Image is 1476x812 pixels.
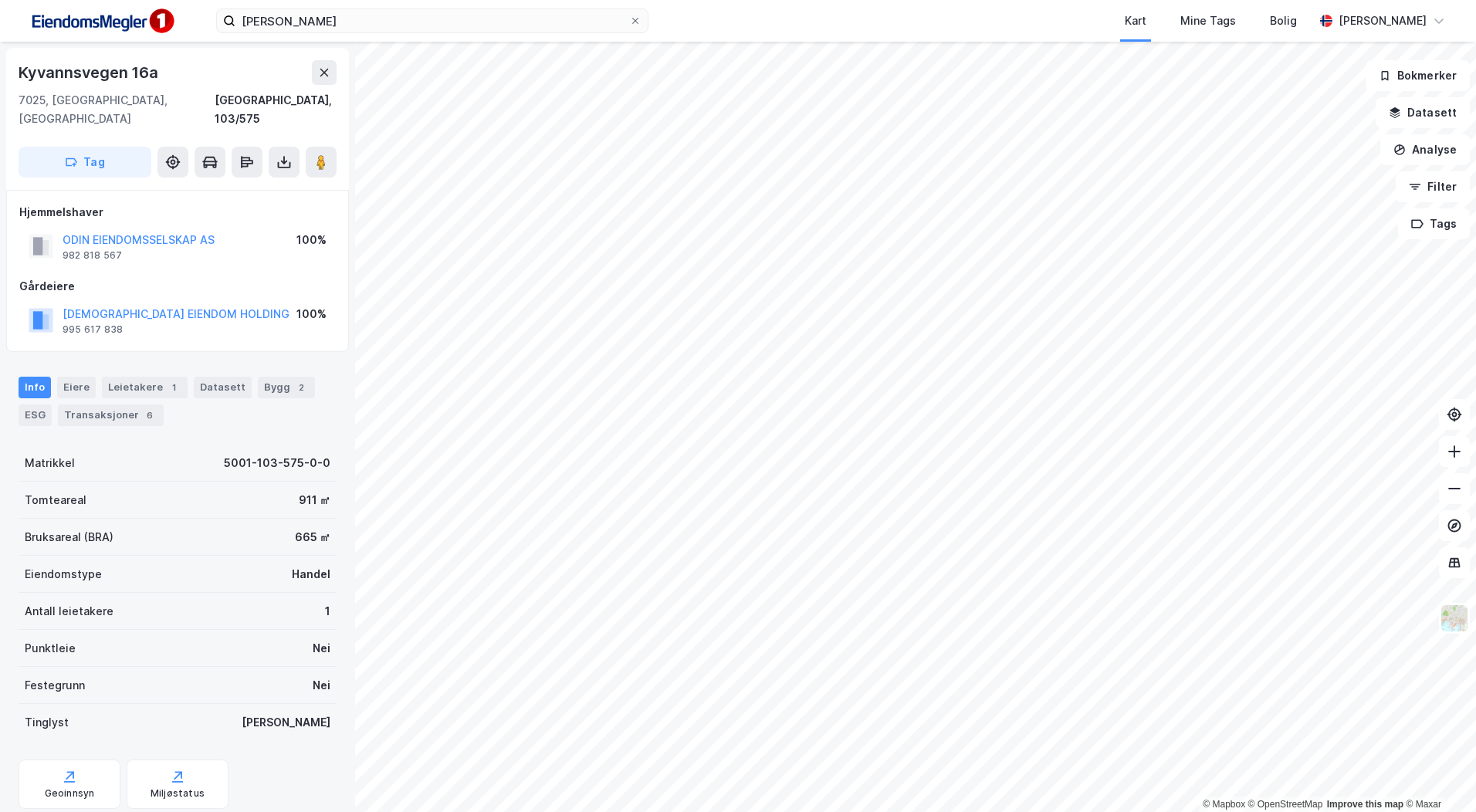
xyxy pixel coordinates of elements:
div: Festegrunn [25,676,85,695]
div: Handel [292,565,330,584]
div: 995 617 838 [63,323,123,336]
div: 6 [142,408,157,423]
div: Punktleie [25,639,76,658]
img: F4PB6Px+NJ5v8B7XTbfpPpyloAAAAASUVORK5CYII= [25,4,179,39]
div: 5001-103-575-0-0 [224,454,330,472]
div: 2 [293,380,309,395]
div: Bolig [1270,12,1297,30]
div: Geoinnsyn [45,787,95,800]
iframe: Chat Widget [1399,738,1476,812]
div: Eiere [57,377,96,398]
div: 100% [296,305,327,323]
div: Info [19,377,51,398]
div: Transaksjoner [58,404,164,426]
div: Nei [313,639,330,658]
div: Kart [1125,12,1146,30]
a: OpenStreetMap [1248,799,1323,810]
div: 100% [296,231,327,249]
div: Kyvannsvegen 16a [19,60,161,85]
button: Tag [19,147,151,178]
div: Tomteareal [25,491,86,509]
button: Datasett [1376,97,1470,128]
button: Analyse [1380,134,1470,165]
div: 665 ㎡ [295,528,330,546]
div: [PERSON_NAME] [1339,12,1427,30]
div: Tinglyst [25,713,69,732]
button: Tags [1398,208,1470,239]
button: Filter [1396,171,1470,202]
div: Nei [313,676,330,695]
button: Bokmerker [1366,60,1470,91]
div: Matrikkel [25,454,75,472]
a: Mapbox [1203,799,1245,810]
div: Bruksareal (BRA) [25,528,113,546]
div: 7025, [GEOGRAPHIC_DATA], [GEOGRAPHIC_DATA] [19,91,215,128]
div: [GEOGRAPHIC_DATA], 103/575 [215,91,337,128]
div: Hjemmelshaver [19,203,336,222]
div: ESG [19,404,52,426]
div: Datasett [194,377,252,398]
div: [PERSON_NAME] [242,713,330,732]
a: Improve this map [1327,799,1403,810]
img: Z [1440,604,1469,633]
div: Kontrollprogram for chat [1399,738,1476,812]
div: 911 ㎡ [299,491,330,509]
div: Antall leietakere [25,602,113,621]
div: Gårdeiere [19,277,336,296]
input: Søk på adresse, matrikkel, gårdeiere, leietakere eller personer [235,9,629,32]
div: Miljøstatus [151,787,205,800]
div: 1 [166,380,181,395]
div: Eiendomstype [25,565,102,584]
div: Bygg [258,377,315,398]
div: 1 [325,602,330,621]
div: 982 818 567 [63,249,122,262]
div: Leietakere [102,377,188,398]
div: Mine Tags [1180,12,1236,30]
